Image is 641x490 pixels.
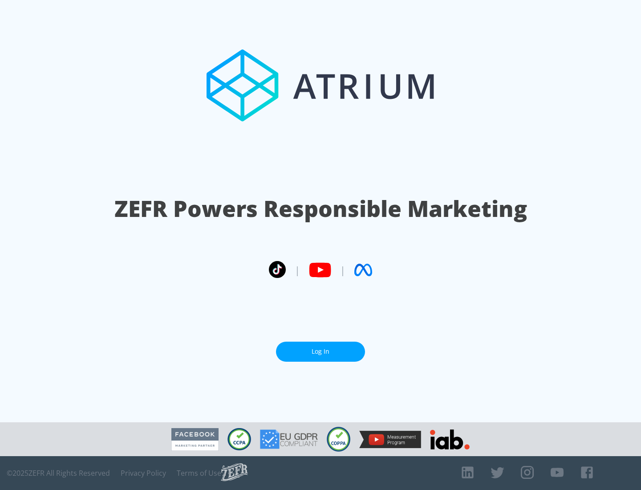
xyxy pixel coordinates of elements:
img: COPPA Compliant [327,427,350,452]
a: Privacy Policy [121,469,166,478]
span: | [340,263,345,277]
a: Terms of Use [177,469,221,478]
span: | [295,263,300,277]
span: © 2025 ZEFR All Rights Reserved [7,469,110,478]
h1: ZEFR Powers Responsible Marketing [114,193,527,224]
a: Log In [276,342,365,362]
img: GDPR Compliant [260,429,318,449]
img: IAB [430,429,470,449]
img: Facebook Marketing Partner [171,428,219,451]
img: CCPA Compliant [227,428,251,450]
img: YouTube Measurement Program [359,431,421,448]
